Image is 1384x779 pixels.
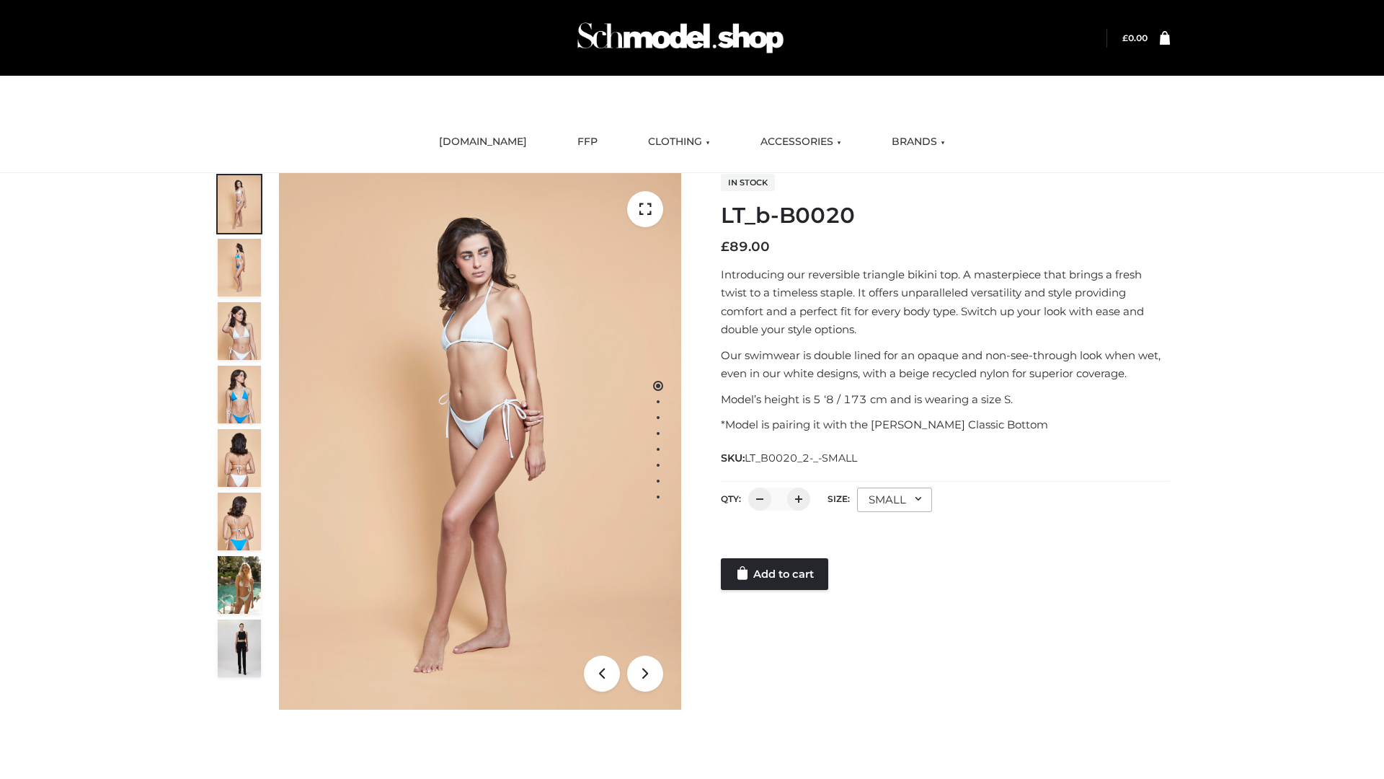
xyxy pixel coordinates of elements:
span: £ [1122,32,1128,43]
bdi: 89.00 [721,239,770,255]
img: ArielClassicBikiniTop_CloudNine_AzureSky_OW114ECO_2-scaled.jpg [218,239,261,296]
a: BRANDS [881,126,956,158]
img: 49df5f96394c49d8b5cbdcda3511328a.HD-1080p-2.5Mbps-49301101_thumbnail.jpg [218,620,261,677]
img: ArielClassicBikiniTop_CloudNine_AzureSky_OW114ECO_1-scaled.jpg [218,175,261,233]
img: ArielClassicBikiniTop_CloudNine_AzureSky_OW114ECO_4-scaled.jpg [218,366,261,423]
img: Schmodel Admin 964 [572,9,789,66]
span: In stock [721,174,775,191]
p: Our swimwear is double lined for an opaque and non-see-through look when wet, even in our white d... [721,346,1170,383]
a: ACCESSORIES [750,126,852,158]
h1: LT_b-B0020 [721,203,1170,229]
p: Introducing our reversible triangle bikini top. A masterpiece that brings a fresh twist to a time... [721,265,1170,339]
bdi: 0.00 [1122,32,1148,43]
span: SKU: [721,449,859,467]
span: LT_B0020_2-_-SMALL [745,452,857,465]
p: Model’s height is 5 ‘8 / 173 cm and is wearing a size S. [721,390,1170,409]
img: ArielClassicBikiniTop_CloudNine_AzureSky_OW114ECO_3-scaled.jpg [218,302,261,360]
a: Add to cart [721,558,828,590]
a: £0.00 [1122,32,1148,43]
span: £ [721,239,729,255]
a: FFP [567,126,608,158]
img: ArielClassicBikiniTop_CloudNine_AzureSky_OW114ECO_1 [279,173,681,710]
label: Size: [828,493,850,504]
a: CLOTHING [637,126,721,158]
div: SMALL [857,488,932,512]
label: QTY: [721,493,741,504]
img: ArielClassicBikiniTop_CloudNine_AzureSky_OW114ECO_7-scaled.jpg [218,429,261,487]
img: Arieltop_CloudNine_AzureSky2.jpg [218,556,261,614]
a: [DOMAIN_NAME] [428,126,538,158]
img: ArielClassicBikiniTop_CloudNine_AzureSky_OW114ECO_8-scaled.jpg [218,493,261,550]
p: *Model is pairing it with the [PERSON_NAME] Classic Bottom [721,415,1170,434]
